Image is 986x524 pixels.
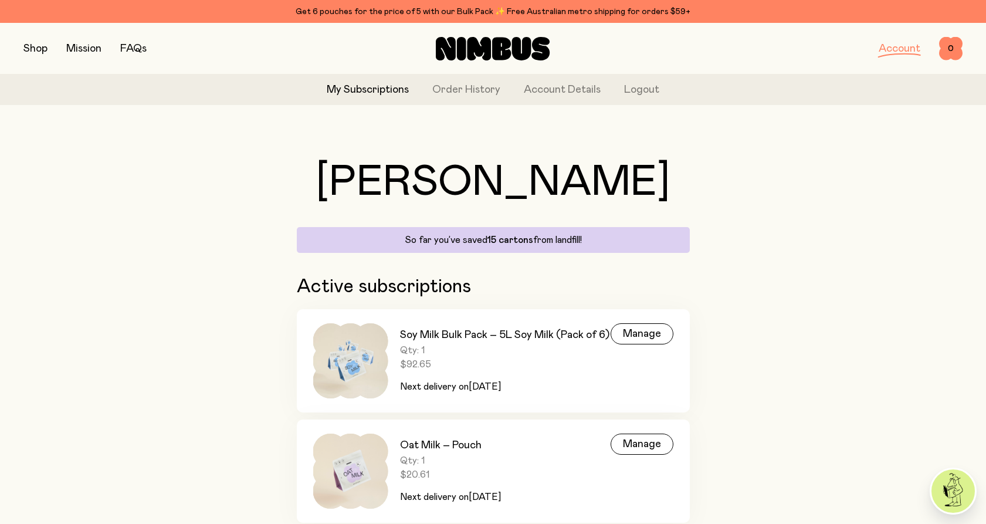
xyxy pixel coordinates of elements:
span: [DATE] [469,382,501,391]
div: Get 6 pouches for the price of 5 with our Bulk Pack ✨ Free Australian metro shipping for orders $59+ [23,5,963,19]
a: FAQs [120,43,147,54]
div: Manage [611,323,673,344]
h3: Oat Milk – Pouch [400,438,501,452]
p: Next delivery on [400,490,501,504]
span: Qty: 1 [400,455,501,466]
h3: Soy Milk Bulk Pack – 5L Soy Milk (Pack of 6) [400,328,609,342]
a: Oat Milk – PouchQty: 1$20.61Next delivery on[DATE]Manage [297,420,690,523]
a: Account [879,43,920,54]
h1: [PERSON_NAME] [297,161,690,204]
div: Manage [611,434,673,455]
span: Qty: 1 [400,344,609,356]
span: $20.61 [400,469,501,481]
button: 0 [939,37,963,60]
span: 15 cartons [487,235,533,245]
span: [DATE] [469,492,501,502]
p: So far you’ve saved from landfill! [304,234,683,246]
span: $92.65 [400,359,609,370]
button: Logout [624,82,659,98]
a: Account Details [524,82,601,98]
a: Mission [66,43,101,54]
img: agent [931,469,975,513]
a: Order History [432,82,500,98]
h2: Active subscriptions [297,276,690,298]
a: Soy Milk Bulk Pack – 5L Soy Milk (Pack of 6)Qty: 1$92.65Next delivery on[DATE]Manage [297,309,690,413]
a: My Subscriptions [327,82,409,98]
p: Next delivery on [400,380,609,394]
